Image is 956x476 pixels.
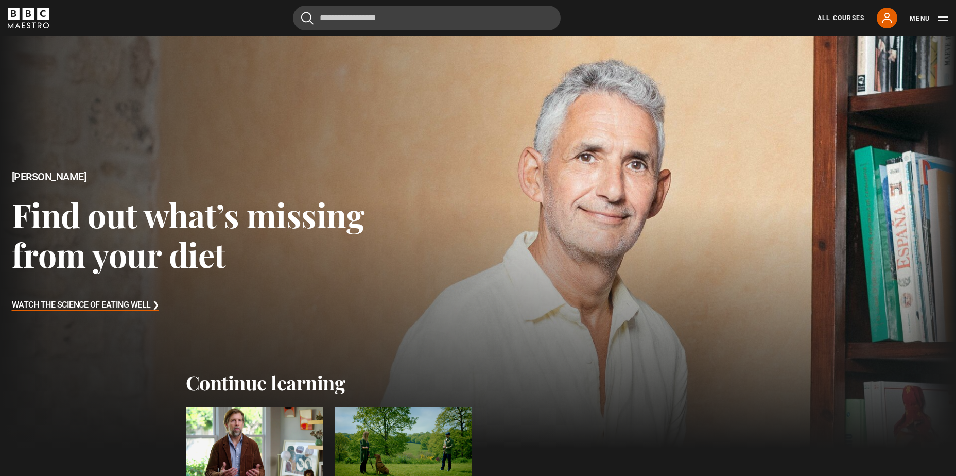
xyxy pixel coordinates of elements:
[12,298,159,313] h3: Watch The Science of Eating Well ❯
[818,13,864,23] a: All Courses
[910,13,948,24] button: Toggle navigation
[301,12,314,25] button: Submit the search query
[186,371,771,395] h2: Continue learning
[8,8,49,28] svg: BBC Maestro
[12,171,383,183] h2: [PERSON_NAME]
[293,6,561,30] input: Search
[12,195,383,275] h3: Find out what’s missing from your diet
